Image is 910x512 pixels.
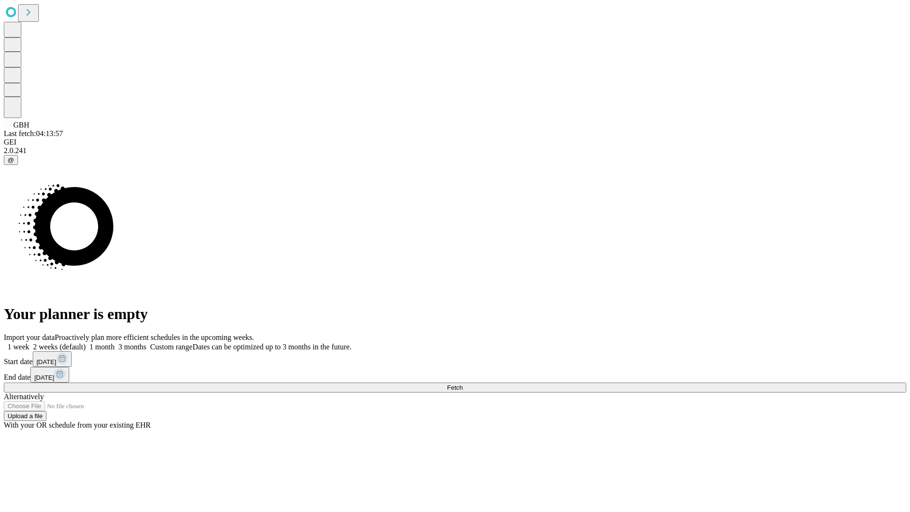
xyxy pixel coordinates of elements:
[13,121,29,129] span: GBH
[55,333,254,341] span: Proactively plan more efficient schedules in the upcoming weeks.
[8,343,29,351] span: 1 week
[150,343,192,351] span: Custom range
[33,351,72,367] button: [DATE]
[4,393,44,401] span: Alternatively
[4,305,906,323] h1: Your planner is empty
[4,138,906,146] div: GEI
[192,343,351,351] span: Dates can be optimized up to 3 months in the future.
[33,343,86,351] span: 2 weeks (default)
[4,155,18,165] button: @
[4,129,63,137] span: Last fetch: 04:13:57
[36,358,56,366] span: [DATE]
[4,367,906,383] div: End date
[447,384,463,391] span: Fetch
[4,411,46,421] button: Upload a file
[4,351,906,367] div: Start date
[4,421,151,429] span: With your OR schedule from your existing EHR
[4,146,906,155] div: 2.0.241
[118,343,146,351] span: 3 months
[8,156,14,164] span: @
[4,333,55,341] span: Import your data
[30,367,69,383] button: [DATE]
[4,383,906,393] button: Fetch
[90,343,115,351] span: 1 month
[34,374,54,381] span: [DATE]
